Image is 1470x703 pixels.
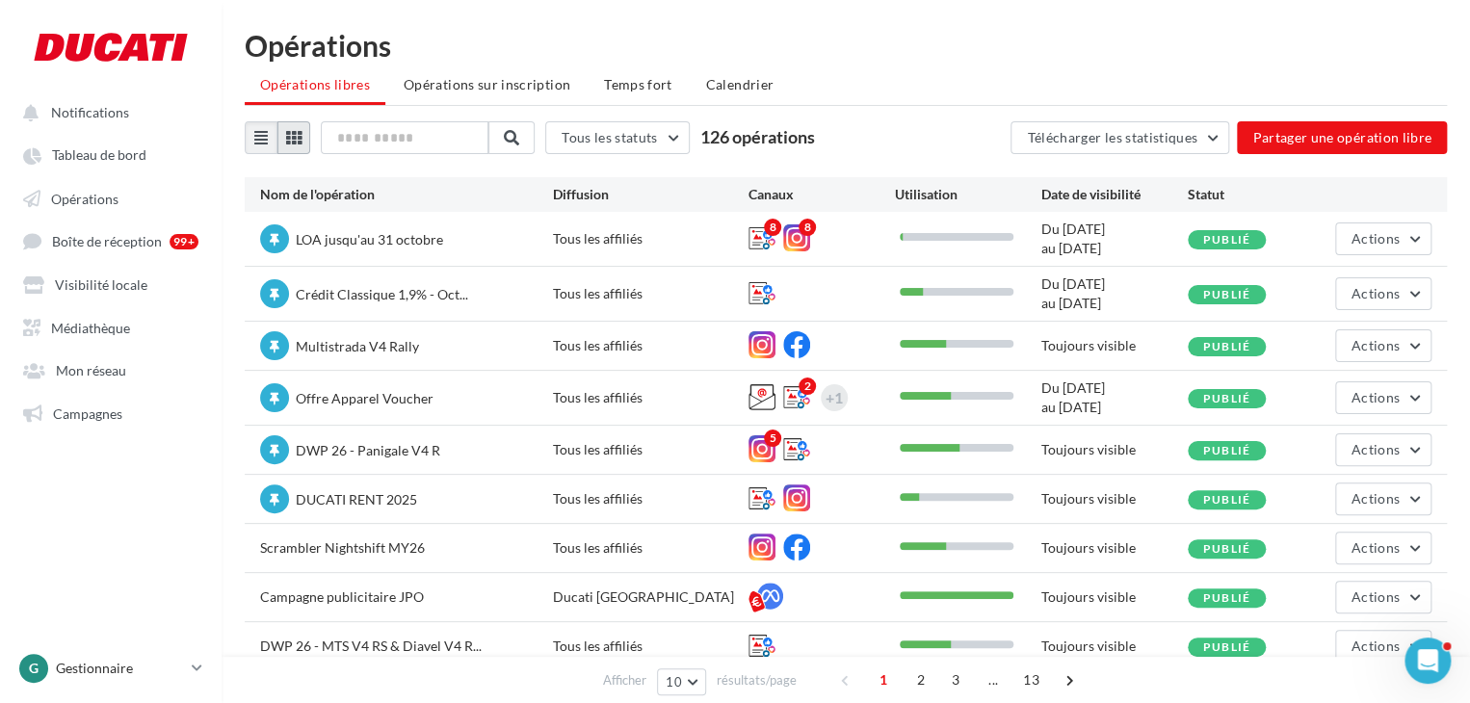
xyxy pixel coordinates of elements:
button: Télécharger les statistiques [1011,121,1229,154]
span: Publié [1203,492,1250,507]
div: Toujours visible [1041,587,1188,607]
a: Mon réseau [12,351,210,386]
span: Offre Apparel Voucher [296,390,433,406]
span: Boîte de réception [52,233,162,249]
div: Tous les affiliés [553,538,748,558]
span: Tableau de bord [52,147,146,164]
button: Actions [1335,630,1431,663]
a: Médiathèque [12,309,210,344]
div: Toujours visible [1041,489,1188,508]
span: DWP 26 - MTS V4 RS & Diavel V4 R... [260,638,482,654]
div: Tous les affiliés [553,284,748,303]
div: Toujours visible [1041,336,1188,355]
span: 13 [1015,664,1047,695]
button: Notifications [12,94,202,129]
a: Visibilité locale [12,266,210,300]
span: Mon réseau [56,362,126,378]
div: Tous les affiliés [553,336,748,355]
div: Canaux [748,185,895,204]
button: Actions [1335,222,1431,255]
span: Publié [1203,287,1250,301]
span: Médiathèque [51,319,130,335]
div: Opérations [245,31,1447,60]
div: Du [DATE] au [DATE] [1041,378,1188,417]
span: LOA jusqu'au 31 octobre [296,231,443,247]
span: Multistrada V4 Rally [296,338,419,354]
div: 8 [799,219,816,236]
span: Visibilité locale [55,276,147,293]
span: Campagnes [53,404,122,421]
div: Toujours visible [1041,440,1188,459]
a: Tableau de bord [12,137,210,171]
iframe: Intercom live chat [1404,638,1451,684]
button: Actions [1335,381,1431,414]
button: Actions [1335,532,1431,564]
span: Tous les statuts [562,129,658,145]
button: Actions [1335,482,1431,515]
button: Actions [1335,329,1431,362]
div: Diffusion [553,185,748,204]
span: Actions [1352,230,1400,247]
span: Actions [1352,539,1400,556]
a: G Gestionnaire [15,650,206,687]
div: +1 [826,384,843,411]
span: Télécharger les statistiques [1027,129,1197,145]
p: Gestionnaire [56,659,184,678]
span: DWP 26 - Panigale V4 R [296,442,440,458]
button: Actions [1335,277,1431,310]
span: Publié [1203,639,1250,654]
span: 2 [906,664,936,695]
a: Opérations [12,180,210,215]
span: Campagne publicitaire JPO [260,588,424,605]
div: Du [DATE] au [DATE] [1041,220,1188,258]
a: Boîte de réception 99+ [12,222,210,258]
div: Tous les affiliés [553,229,748,248]
span: Publié [1203,590,1250,605]
span: 3 [940,664,971,695]
span: Publié [1203,391,1250,405]
span: Actions [1352,441,1400,457]
span: G [29,659,39,678]
div: Tous les affiliés [553,637,748,656]
button: Actions [1335,433,1431,466]
div: 8 [764,219,781,236]
span: Calendrier [706,76,774,92]
div: 99+ [170,234,198,249]
span: Publié [1203,541,1250,556]
span: Actions [1352,490,1400,507]
span: Publié [1203,443,1250,457]
div: 5 [764,430,781,447]
span: Actions [1352,638,1400,654]
span: Opérations [51,190,118,206]
span: DUCATI RENT 2025 [296,491,417,508]
button: Tous les statuts [545,121,690,154]
span: ... [978,664,1009,695]
button: Actions [1335,581,1431,613]
span: Afficher [603,671,646,690]
span: Temps fort [604,76,672,92]
div: Tous les affiliés [553,489,748,508]
div: Date de visibilité [1041,185,1188,204]
span: Crédit Classique 1,9% - Oct... [296,286,468,302]
span: 1 [868,664,899,695]
div: Du [DATE] au [DATE] [1041,274,1188,313]
div: 2 [799,378,816,395]
div: Toujours visible [1041,637,1188,656]
button: 10 [657,668,706,695]
a: Campagnes [12,395,210,430]
span: Scrambler Nightshift MY26 [260,539,425,556]
span: Actions [1352,389,1400,405]
span: Actions [1352,337,1400,353]
span: Opérations sur inscription [404,76,570,92]
span: Actions [1352,588,1400,605]
div: Ducati [GEOGRAPHIC_DATA] [553,587,748,607]
span: 10 [666,674,682,690]
div: Utilisation [895,185,1041,204]
span: 126 opérations [700,126,815,147]
div: Tous les affiliés [553,440,748,459]
div: Statut [1188,185,1334,204]
div: Tous les affiliés [553,388,748,407]
div: Nom de l'opération [260,185,553,204]
button: Partager une opération libre [1237,121,1447,154]
span: Publié [1203,339,1250,353]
